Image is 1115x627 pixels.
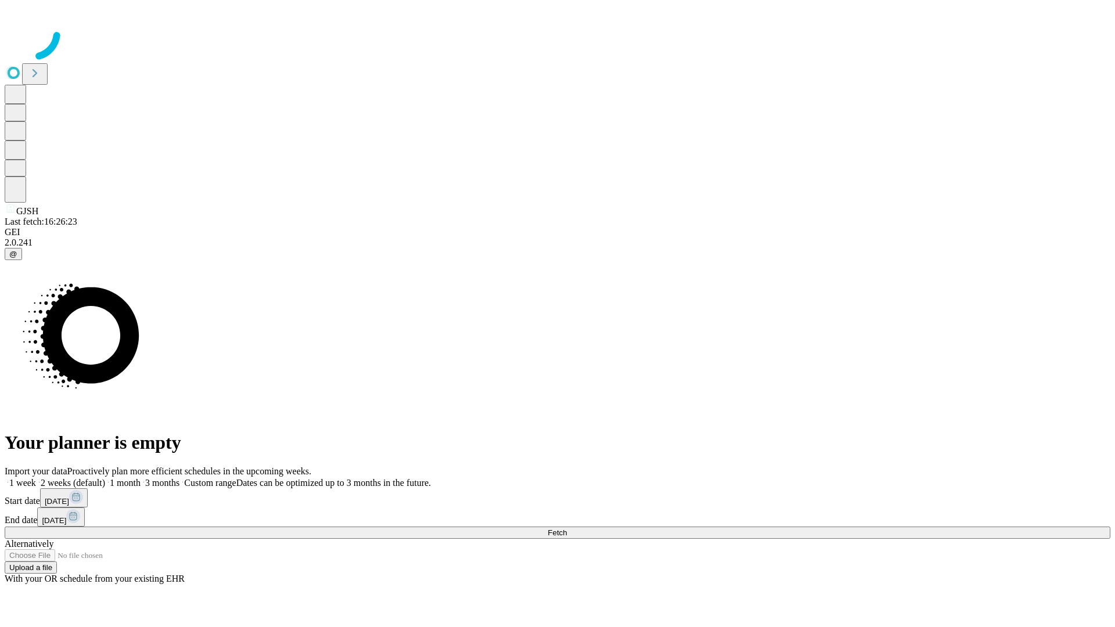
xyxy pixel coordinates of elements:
[5,488,1110,507] div: Start date
[5,237,1110,248] div: 2.0.241
[184,478,236,488] span: Custom range
[5,539,53,549] span: Alternatively
[5,227,1110,237] div: GEI
[548,528,567,537] span: Fetch
[5,217,77,226] span: Last fetch: 16:26:23
[41,478,105,488] span: 2 weeks (default)
[9,478,36,488] span: 1 week
[37,507,85,527] button: [DATE]
[45,497,69,506] span: [DATE]
[5,432,1110,453] h1: Your planner is empty
[5,527,1110,539] button: Fetch
[236,478,431,488] span: Dates can be optimized up to 3 months in the future.
[5,466,67,476] span: Import your data
[9,250,17,258] span: @
[42,516,66,525] span: [DATE]
[110,478,141,488] span: 1 month
[5,561,57,574] button: Upload a file
[5,574,185,583] span: With your OR schedule from your existing EHR
[5,248,22,260] button: @
[145,478,179,488] span: 3 months
[40,488,88,507] button: [DATE]
[5,507,1110,527] div: End date
[16,206,38,216] span: GJSH
[67,466,311,476] span: Proactively plan more efficient schedules in the upcoming weeks.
